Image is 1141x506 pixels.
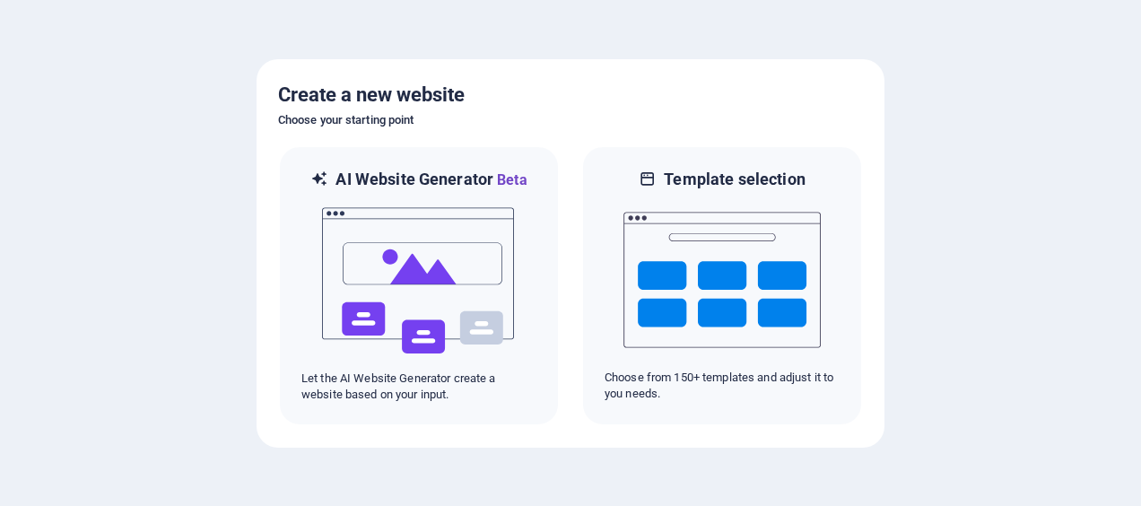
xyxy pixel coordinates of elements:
[664,169,805,190] h6: Template selection
[278,109,863,131] h6: Choose your starting point
[493,171,527,188] span: Beta
[278,81,863,109] h5: Create a new website
[320,191,518,371] img: ai
[581,145,863,426] div: Template selectionChoose from 150+ templates and adjust it to you needs.
[301,371,536,403] p: Let the AI Website Generator create a website based on your input.
[335,169,527,191] h6: AI Website Generator
[605,370,840,402] p: Choose from 150+ templates and adjust it to you needs.
[278,145,560,426] div: AI Website GeneratorBetaaiLet the AI Website Generator create a website based on your input.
